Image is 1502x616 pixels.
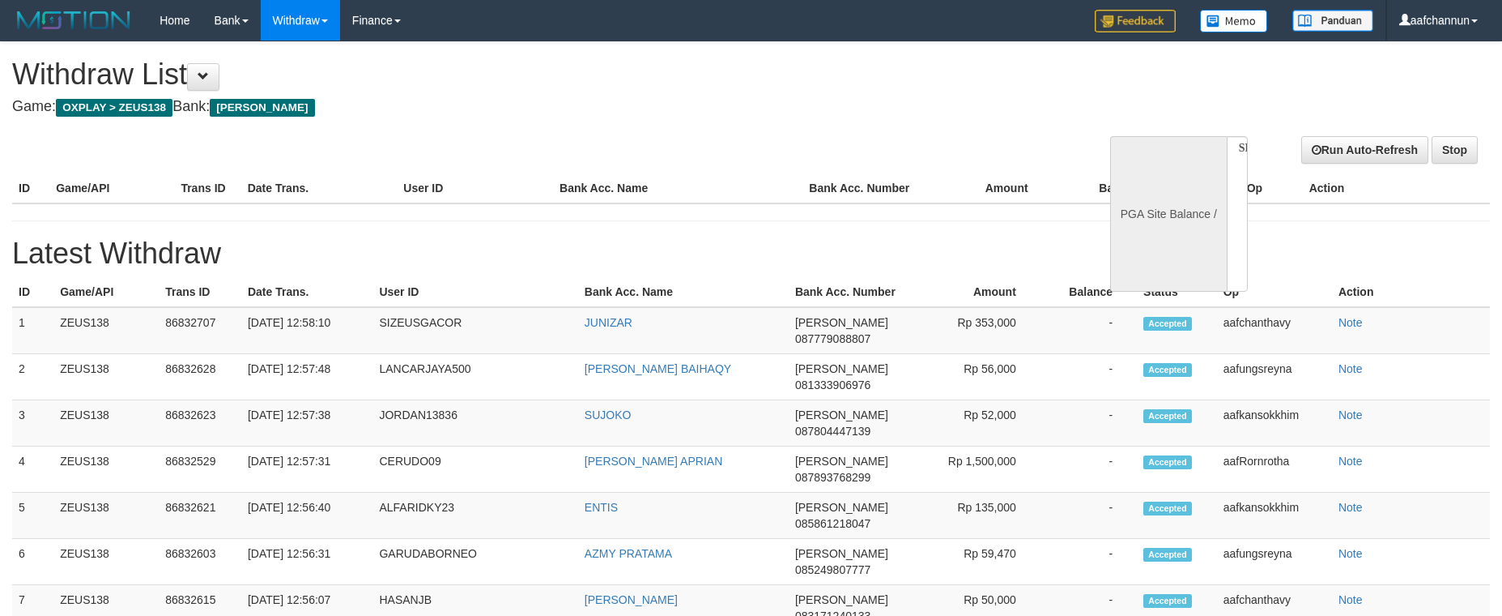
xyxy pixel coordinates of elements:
[241,277,373,307] th: Date Trans.
[159,307,241,354] td: 86832707
[1301,136,1428,164] a: Run Auto-Refresh
[1095,10,1176,32] img: Feedback.jpg
[585,501,618,514] a: ENTIS
[12,447,53,493] td: 4
[53,307,159,354] td: ZEUS138
[926,277,1040,307] th: Amount
[1338,316,1363,329] a: Note
[1338,593,1363,606] a: Note
[241,307,373,354] td: [DATE] 12:58:10
[1143,548,1192,562] span: Accepted
[174,173,240,203] th: Trans ID
[12,277,53,307] th: ID
[802,173,927,203] th: Bank Acc. Number
[372,277,577,307] th: User ID
[1143,594,1192,608] span: Accepted
[789,277,926,307] th: Bank Acc. Number
[795,471,870,484] span: 087893768299
[12,173,49,203] th: ID
[1217,539,1332,585] td: aafungsreyna
[1338,547,1363,560] a: Note
[159,354,241,400] td: 86832628
[12,237,1490,270] h1: Latest Withdraw
[49,173,174,203] th: Game/API
[1332,277,1490,307] th: Action
[1217,447,1332,493] td: aafRornrotha
[795,409,888,421] span: [PERSON_NAME]
[1143,409,1192,423] span: Accepted
[372,539,577,585] td: GARUDABORNEO
[159,493,241,539] td: 86832621
[241,400,373,447] td: [DATE] 12:57:38
[795,593,888,606] span: [PERSON_NAME]
[1143,456,1192,469] span: Accepted
[1338,455,1363,468] a: Note
[1200,10,1268,32] img: Button%20Memo.svg
[1338,362,1363,375] a: Note
[1137,277,1217,307] th: Status
[926,539,1040,585] td: Rp 59,470
[241,354,373,400] td: [DATE] 12:57:48
[1040,400,1137,447] td: -
[241,447,373,493] td: [DATE] 12:57:31
[927,173,1052,203] th: Amount
[1338,501,1363,514] a: Note
[12,354,53,400] td: 2
[1143,317,1192,331] span: Accepted
[585,547,672,560] a: AZMY PRATAMA
[1303,173,1490,203] th: Action
[1040,539,1137,585] td: -
[926,493,1040,539] td: Rp 135,000
[372,447,577,493] td: CERUDO09
[795,362,888,375] span: [PERSON_NAME]
[1053,173,1167,203] th: Balance
[12,493,53,539] td: 5
[585,409,632,421] a: SUJOKO
[12,8,135,32] img: MOTION_logo.png
[53,447,159,493] td: ZEUS138
[1110,136,1227,292] div: PGA Site Balance /
[397,173,553,203] th: User ID
[12,539,53,585] td: 6
[585,593,678,606] a: [PERSON_NAME]
[795,332,870,345] span: 087779088807
[795,517,870,530] span: 085861218047
[372,493,577,539] td: ALFARIDKY23
[795,425,870,438] span: 087804447139
[1432,136,1478,164] a: Stop
[1217,493,1332,539] td: aafkansokkhim
[585,362,731,375] a: [PERSON_NAME] BAIHAQY
[795,455,888,468] span: [PERSON_NAME]
[53,539,159,585] td: ZEUS138
[241,173,398,203] th: Date Trans.
[372,400,577,447] td: JORDAN13836
[159,447,241,493] td: 86832529
[1217,277,1332,307] th: Op
[159,400,241,447] td: 86832623
[1040,493,1137,539] td: -
[926,400,1040,447] td: Rp 52,000
[553,173,802,203] th: Bank Acc. Name
[53,493,159,539] td: ZEUS138
[12,58,985,91] h1: Withdraw List
[12,99,985,115] h4: Game: Bank:
[926,307,1040,354] td: Rp 353,000
[1143,502,1192,515] span: Accepted
[926,354,1040,400] td: Rp 56,000
[241,493,373,539] td: [DATE] 12:56:40
[1217,354,1332,400] td: aafungsreyna
[372,354,577,400] td: LANCARJAYA500
[1240,173,1303,203] th: Op
[56,99,172,117] span: OXPLAY > ZEUS138
[585,455,722,468] a: [PERSON_NAME] APRIAN
[1338,409,1363,421] a: Note
[159,277,241,307] th: Trans ID
[12,400,53,447] td: 3
[795,547,888,560] span: [PERSON_NAME]
[159,539,241,585] td: 86832603
[795,501,888,514] span: [PERSON_NAME]
[53,400,159,447] td: ZEUS138
[1040,307,1137,354] td: -
[1040,447,1137,493] td: -
[578,277,789,307] th: Bank Acc. Name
